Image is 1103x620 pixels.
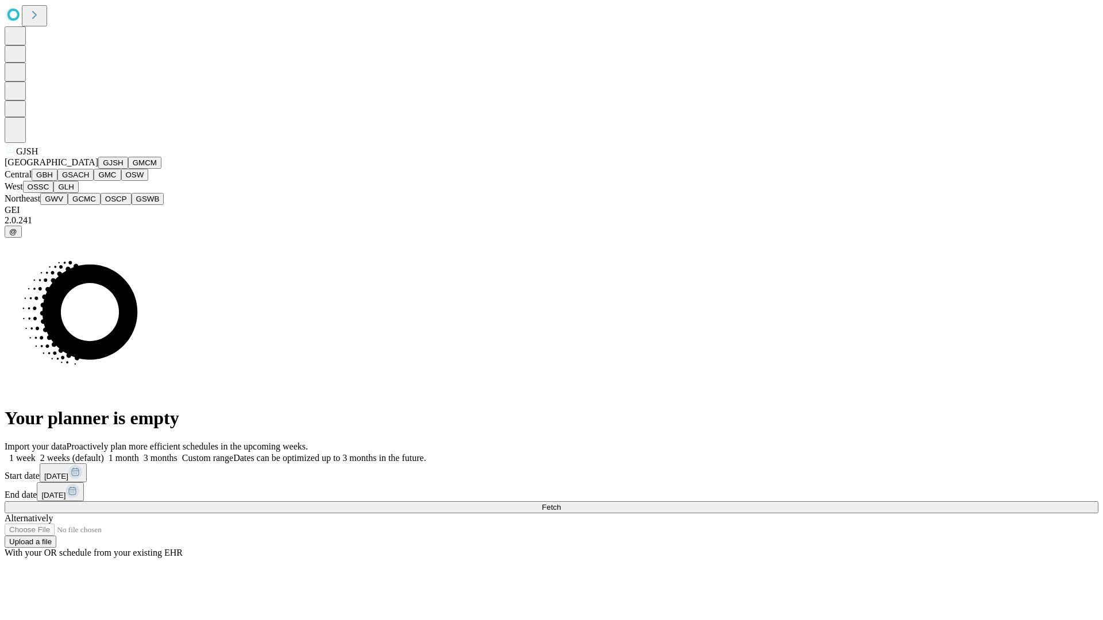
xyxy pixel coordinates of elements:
[98,157,128,169] button: GJSH
[16,146,38,156] span: GJSH
[5,408,1098,429] h1: Your planner is empty
[5,215,1098,226] div: 2.0.241
[233,453,426,463] span: Dates can be optimized up to 3 months in the future.
[101,193,132,205] button: OSCP
[23,181,54,193] button: OSSC
[94,169,121,181] button: GMC
[5,501,1098,513] button: Fetch
[41,491,65,499] span: [DATE]
[5,181,23,191] span: West
[5,536,56,548] button: Upload a file
[5,226,22,238] button: @
[5,441,67,451] span: Import your data
[5,463,1098,482] div: Start date
[109,453,139,463] span: 1 month
[5,157,98,167] span: [GEOGRAPHIC_DATA]
[5,193,40,203] span: Northeast
[5,482,1098,501] div: End date
[128,157,161,169] button: GMCM
[67,441,308,451] span: Proactively plan more efficient schedules in the upcoming weeks.
[68,193,101,205] button: GCMC
[132,193,164,205] button: GSWB
[5,205,1098,215] div: GEI
[9,227,17,236] span: @
[57,169,94,181] button: GSACH
[44,472,68,480] span: [DATE]
[32,169,57,181] button: GBH
[5,169,32,179] span: Central
[182,453,233,463] span: Custom range
[40,193,68,205] button: GWV
[9,453,36,463] span: 1 week
[542,503,561,511] span: Fetch
[144,453,178,463] span: 3 months
[5,548,183,557] span: With your OR schedule from your existing EHR
[5,513,53,523] span: Alternatively
[53,181,78,193] button: GLH
[40,453,104,463] span: 2 weeks (default)
[37,482,84,501] button: [DATE]
[40,463,87,482] button: [DATE]
[121,169,149,181] button: OSW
